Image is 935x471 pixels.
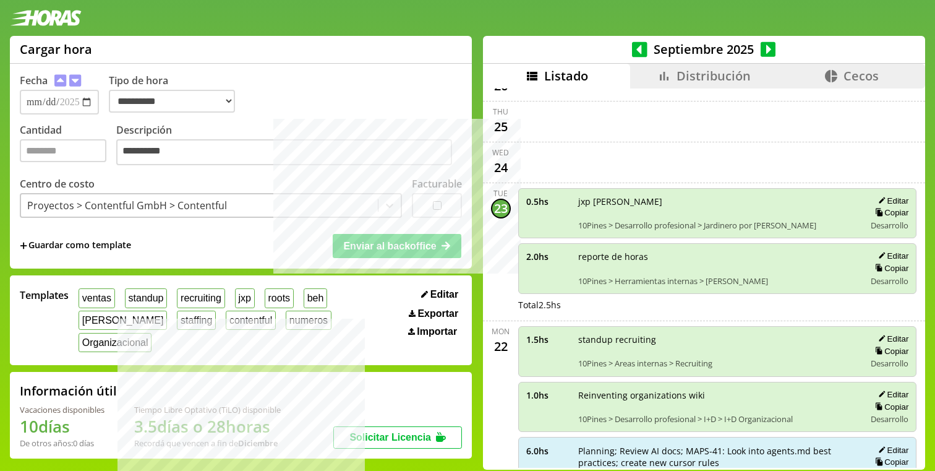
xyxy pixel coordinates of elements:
div: Thu [493,106,508,117]
button: Copiar [871,457,908,467]
span: Septiembre 2025 [647,41,761,58]
span: + [20,239,27,253]
span: Reinventing organizations wiki [578,389,857,401]
span: Desarrollo [871,220,908,231]
h2: Información útil [20,382,117,399]
span: 2.0 hs [526,251,570,262]
button: contentful [226,311,276,330]
div: 24 [491,158,511,178]
button: recruiting [177,288,224,308]
button: [PERSON_NAME] [79,311,167,330]
label: Facturable [412,177,462,191]
button: numeros [286,311,331,330]
span: Importar [417,326,457,337]
textarea: Descripción [116,139,452,165]
div: Tue [493,188,508,199]
span: Cecos [843,67,879,84]
span: Planning; Review AI docs; MAPS-41: Look into agents.md best practices; create new cursor rules [578,445,857,469]
span: 10Pines > Desarrollo profesional > I+D > I+D Organizacional [578,413,857,425]
button: Editar [874,196,908,206]
label: Descripción [116,123,462,168]
span: Desarrollo [871,275,908,287]
select: Tipo de hora [109,90,235,113]
span: Exportar [417,308,458,319]
h1: 10 días [20,415,105,438]
div: 25 [491,117,511,137]
span: Desarrollo [871,413,908,425]
div: Vacaciones disponibles [20,404,105,415]
span: +Guardar como template [20,239,131,253]
button: staffing [177,311,216,330]
button: Editar [874,389,908,400]
button: Copiar [871,402,908,412]
button: Editar [874,445,908,456]
button: standup [125,288,168,308]
span: Editar [430,289,458,300]
div: 23 [491,199,511,218]
button: Editar [417,288,462,301]
span: 1.5 hs [526,334,570,345]
label: Fecha [20,74,48,87]
button: Exportar [405,308,462,320]
div: scrollable content [483,89,925,468]
button: beh [304,288,327,308]
span: Distribución [677,67,751,84]
span: jxp [PERSON_NAME] [578,196,857,207]
div: Tiempo Libre Optativo (TiLO) disponible [134,404,281,415]
div: Proyectos > Contentful GmbH > Contentful [27,199,227,212]
button: ventas [79,288,115,308]
b: Diciembre [238,438,278,449]
span: Templates [20,288,69,302]
span: standup recruiting [578,334,857,345]
span: Enviar al backoffice [343,241,436,251]
span: reporte de horas [578,251,857,262]
label: Cantidad [20,123,116,168]
label: Tipo de hora [109,74,245,115]
span: Desarrollo [871,358,908,369]
span: 1.0 hs [526,389,570,401]
button: Copiar [871,346,908,356]
button: Copiar [871,263,908,274]
span: 6.0 hs [526,445,570,457]
span: 0.5 hs [526,196,570,207]
button: Solicitar Licencia [333,426,462,449]
button: Organizacional [79,333,152,352]
img: logotipo [10,10,82,26]
div: Recordá que vencen a fin de [134,438,281,449]
span: 10Pines > Herramientas internas > [PERSON_NAME] [578,275,857,287]
button: jxp [235,288,255,308]
button: Editar [874,251,908,261]
input: Cantidad [20,139,106,162]
span: 10Pines > Areas internas > Recruiting [578,358,857,369]
button: Editar [874,334,908,344]
h1: Cargar hora [20,41,92,58]
div: De otros años: 0 días [20,438,105,449]
div: Wed [492,147,509,158]
span: Listado [544,67,588,84]
div: 22 [491,337,511,356]
button: roots [265,288,294,308]
div: Total 2.5 hs [518,299,917,311]
h1: 3.5 días o 28 horas [134,415,281,438]
span: 10Pines > Desarrollo profesional > Jardinero por [PERSON_NAME] [578,220,857,231]
label: Centro de costo [20,177,95,191]
span: Solicitar Licencia [349,432,431,443]
button: Enviar al backoffice [333,234,461,257]
button: Copiar [871,207,908,218]
div: Mon [492,326,510,337]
